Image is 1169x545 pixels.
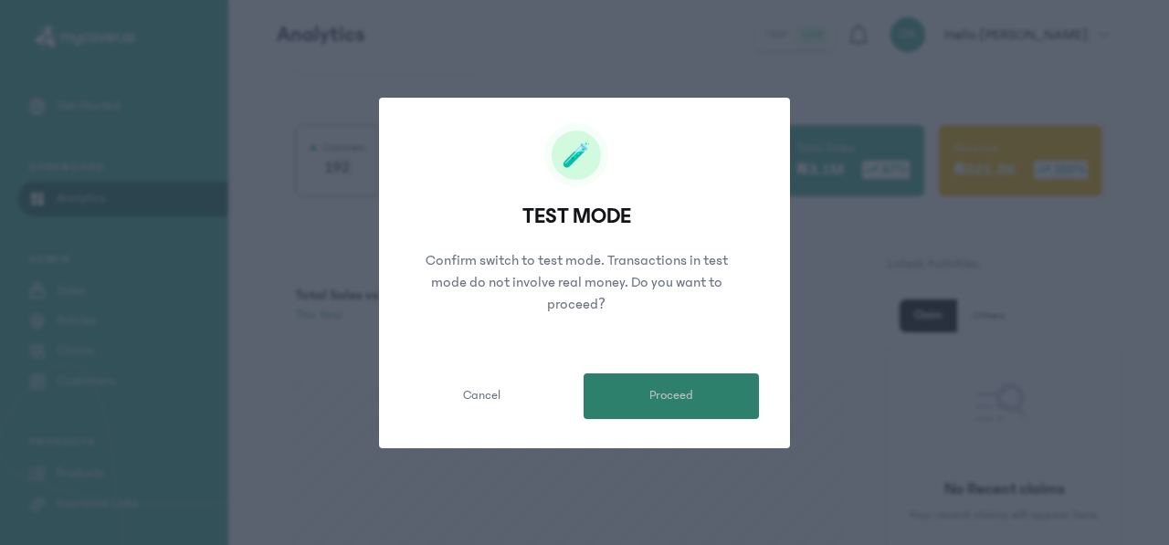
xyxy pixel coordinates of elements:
[394,373,569,419] button: Cancel
[584,373,759,419] button: Proceed
[463,386,500,405] span: Cancel
[394,249,759,315] p: Confirm switch to test mode. Transactions in test mode do not involve real money. Do you want to ...
[649,386,693,405] span: Proceed
[394,202,759,231] p: test MODE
